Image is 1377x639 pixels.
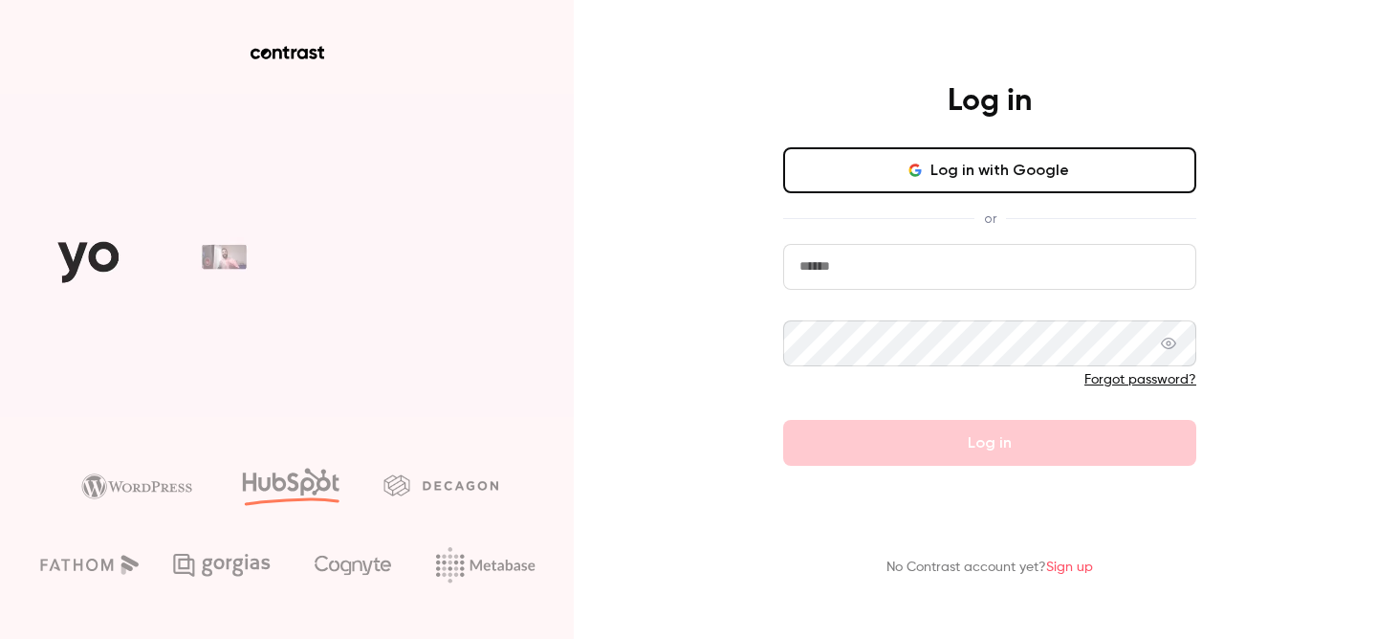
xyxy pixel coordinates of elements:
[1046,561,1093,574] a: Sign up
[383,474,498,496] img: decagon
[948,82,1032,121] h4: Log in
[783,147,1196,193] button: Log in with Google
[974,209,1006,229] span: or
[1084,373,1196,386] a: Forgot password?
[886,558,1093,578] p: No Contrast account yet?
